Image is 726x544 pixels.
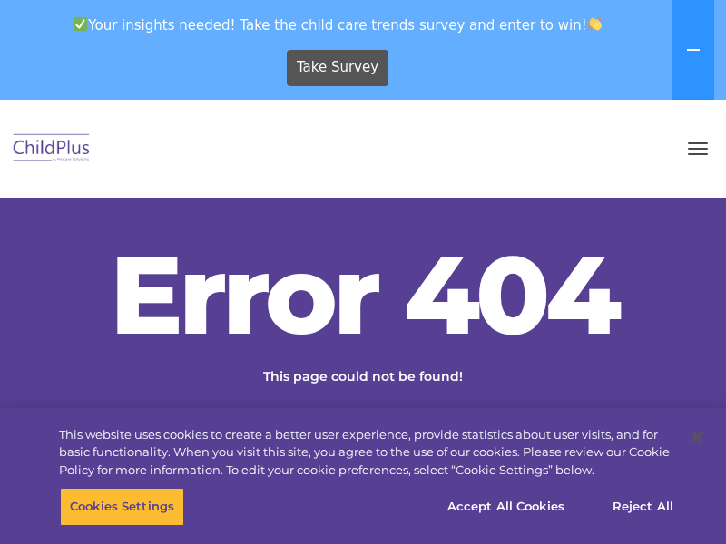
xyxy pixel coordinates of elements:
img: ✅ [74,17,87,31]
div: This website uses cookies to create a better user experience, provide statistics about user visit... [59,426,675,480]
a: Take Survey [287,50,389,86]
button: Cookies Settings [60,488,184,526]
button: Close [677,417,717,457]
span: Your insights needed! Take the child care trends survey and enter to win! [7,7,669,43]
button: Reject All [586,488,700,526]
p: This page could not be found! [172,367,554,386]
button: Accept All Cookies [437,488,574,526]
img: ChildPlus by Procare Solutions [9,128,94,170]
img: 👏 [588,17,602,31]
span: Take Survey [297,52,378,83]
h2: Error 404 [91,240,635,349]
